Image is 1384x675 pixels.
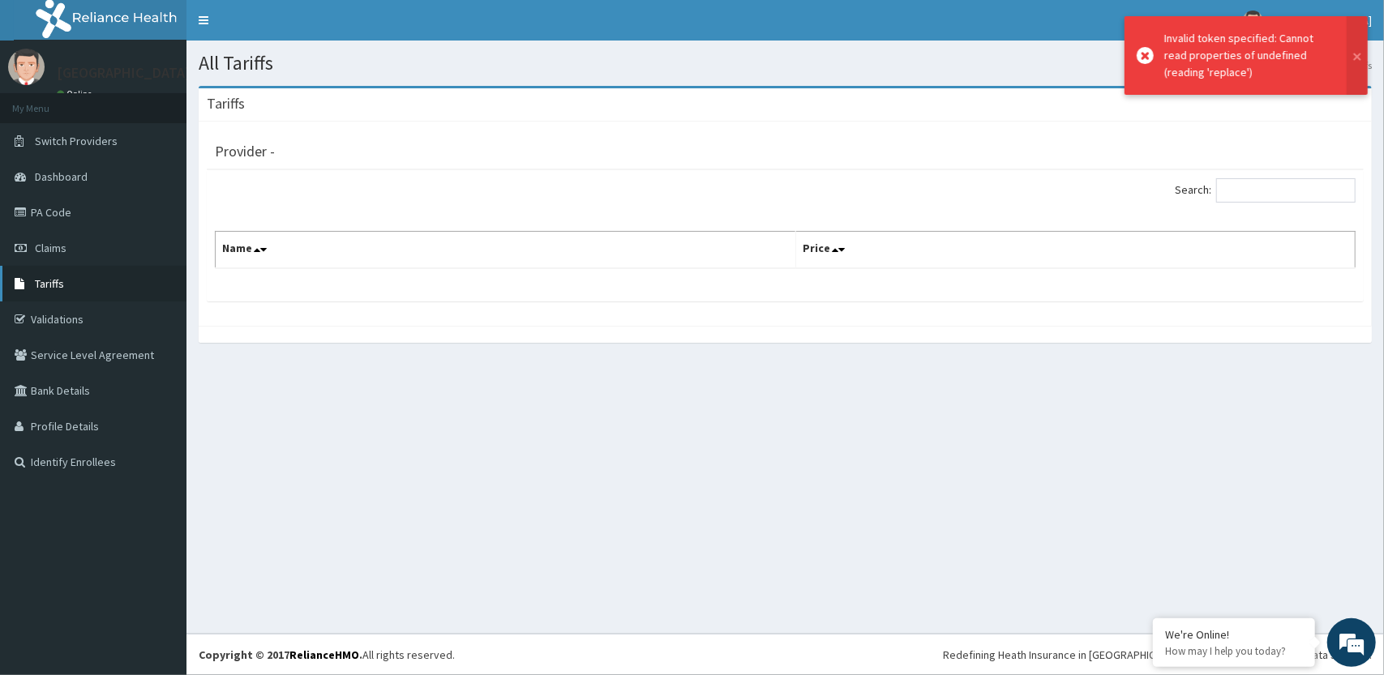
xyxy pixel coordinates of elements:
span: Claims [35,241,66,255]
h1: All Tariffs [199,53,1372,74]
img: User Image [1243,11,1263,31]
h3: Provider - [215,144,275,159]
div: Redefining Heath Insurance in [GEOGRAPHIC_DATA] using Telemedicine and Data Science! [943,647,1372,663]
input: Search: [1216,178,1356,203]
h3: Tariffs [207,96,245,111]
div: Invalid token specified: Cannot read properties of undefined (reading 'replace') [1164,30,1331,81]
a: RelianceHMO [289,647,359,662]
p: How may I help you today? [1165,644,1303,658]
a: Online [57,88,96,100]
th: Name [216,232,796,269]
span: Tariffs [35,276,64,291]
strong: Copyright © 2017 . [199,647,362,662]
label: Search: [1175,178,1356,203]
footer: All rights reserved. [186,634,1384,675]
span: [GEOGRAPHIC_DATA] [1273,13,1372,28]
div: We're Online! [1165,627,1303,642]
p: [GEOGRAPHIC_DATA] [57,66,191,80]
span: Dashboard [35,169,88,184]
img: User Image [8,49,45,85]
th: Price [795,232,1355,269]
span: Switch Providers [35,134,118,148]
